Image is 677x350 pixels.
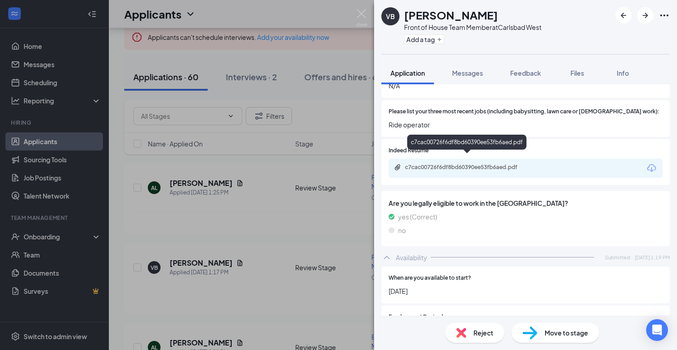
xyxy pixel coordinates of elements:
[389,198,662,208] span: Are you legally eligible to work in the [GEOGRAPHIC_DATA]?
[389,313,443,321] span: Employment Desired
[389,107,659,116] span: Please list your three most recent jobs (including babysitting, lawn care or [DEMOGRAPHIC_DATA] w...
[605,253,631,261] span: Submitted:
[404,34,444,44] button: PlusAdd a tag
[618,10,629,21] svg: ArrowLeftNew
[640,10,651,21] svg: ArrowRight
[405,164,532,171] div: c7cac00726f6df8bd60390ee53fb6aed.pdf
[570,69,584,77] span: Files
[404,23,541,32] div: Front of House Team Member at Carlsbad West
[510,69,541,77] span: Feedback
[407,135,526,150] div: c7cac00726f6df8bd60390ee53fb6aed.pdf
[473,328,493,338] span: Reject
[389,120,662,130] span: Ride operator
[398,212,437,222] span: yes (Correct)
[659,10,670,21] svg: Ellipses
[646,163,657,174] svg: Download
[646,319,668,341] div: Open Intercom Messenger
[394,164,401,171] svg: Paperclip
[398,225,406,235] span: no
[394,164,541,172] a: Paperclipc7cac00726f6df8bd60390ee53fb6aed.pdf
[437,37,442,42] svg: Plus
[452,69,483,77] span: Messages
[396,253,427,262] div: Availability
[389,146,429,155] span: Indeed Resume
[617,69,629,77] span: Info
[389,81,662,91] span: N/A
[404,7,498,23] h1: [PERSON_NAME]
[389,274,471,282] span: When are you available to start?
[615,7,632,24] button: ArrowLeftNew
[637,7,653,24] button: ArrowRight
[390,69,425,77] span: Application
[635,253,670,261] span: [DATE] 1:19 PM
[381,252,392,263] svg: ChevronUp
[545,328,588,338] span: Move to stage
[386,12,395,21] div: VB
[389,286,662,296] span: [DATE]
